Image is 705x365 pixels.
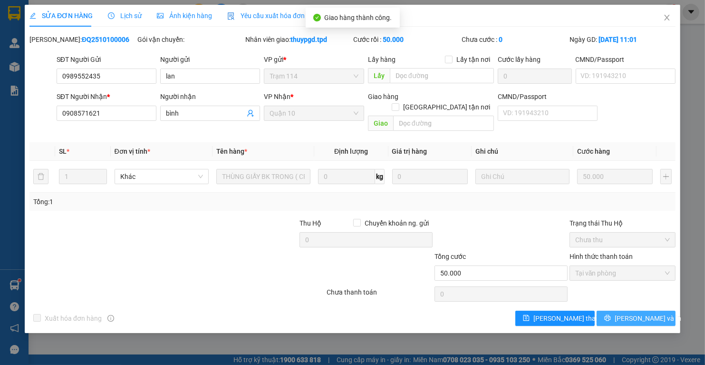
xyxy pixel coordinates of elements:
span: Tổng cước [435,253,466,260]
div: Người nhận [160,91,260,102]
span: Khác [120,169,203,184]
div: SĐT Người Nhận [57,91,156,102]
span: Giao hàng thành công. [325,14,392,21]
span: picture [157,12,164,19]
div: Quận 10 [8,8,77,20]
span: Đơn vị tính [115,148,150,155]
button: delete [33,169,48,184]
span: Giá trị hàng [392,148,427,155]
span: [PERSON_NAME] thay đổi [533,313,609,324]
div: [PERSON_NAME]: [29,34,135,45]
button: plus [660,169,672,184]
span: Ảnh kiện hàng [157,12,212,20]
span: Lấy hàng [368,56,396,63]
span: VP Nhận [264,93,290,100]
div: Chưa thanh toán [326,287,434,304]
span: user-add [247,109,254,117]
span: [GEOGRAPHIC_DATA] tận nơi [399,102,494,112]
b: ĐQ2510100006 [82,36,129,43]
input: Cước lấy hàng [498,69,572,84]
div: Tổng: 1 [33,197,273,207]
span: Nhận: [83,9,106,19]
div: CMND/Passport [576,54,676,65]
b: [DATE] 11:01 [599,36,637,43]
span: save [523,315,530,322]
label: Hình thức thanh toán [570,253,633,260]
span: Lấy [368,68,390,83]
span: Gửi: [8,9,23,19]
span: Định lượng [334,148,368,155]
span: Quận 10 [270,106,358,120]
div: Ngày GD: [570,34,676,45]
span: Chưa thu [575,233,670,247]
span: Trạm 114 [270,69,358,83]
input: 0 [392,169,468,184]
b: 50.000 [383,36,404,43]
span: Giao [368,116,393,131]
span: Yêu cầu xuất hóa đơn điện tử [227,12,328,20]
span: Chuyển khoản ng. gửi [361,218,433,228]
input: 0 [577,169,653,184]
span: Cước hàng [577,148,610,155]
button: Close [654,5,680,31]
div: 042087007523 [8,44,77,56]
span: [PERSON_NAME] và In [615,313,681,324]
span: kg [375,169,385,184]
label: Cước lấy hàng [498,56,541,63]
input: Dọc đường [393,116,494,131]
button: save[PERSON_NAME] thay đổi [515,311,594,326]
b: thuypgd.tpd [290,36,327,43]
div: Trạm 128 [83,8,180,20]
div: Cước rồi : [353,34,459,45]
div: SĐT Người Gửi [57,54,156,65]
img: icon [227,12,235,20]
div: [GEOGRAPHIC_DATA] [83,20,180,31]
button: printer[PERSON_NAME] và In [597,311,676,326]
span: CR : [7,62,22,72]
div: 300.000 [7,61,78,73]
input: VD: Bàn, Ghế [216,169,310,184]
span: SL [59,148,67,155]
span: printer [604,315,611,322]
span: check-circle [313,14,321,21]
span: info-circle [107,315,114,322]
span: Lịch sử [108,12,142,20]
input: Ghi Chú [475,169,570,184]
span: Lấy tận nơi [453,54,494,65]
b: 0 [499,36,502,43]
input: Dọc đường [390,68,494,83]
div: TIẾN [8,20,77,31]
div: Gói vận chuyển: [137,34,243,45]
div: VP gửi [264,54,364,65]
span: Giao hàng [368,93,398,100]
span: Tên hàng [216,148,247,155]
div: CMND/Passport [498,91,598,102]
span: Tại văn phòng [575,266,670,280]
span: clock-circle [108,12,115,19]
div: Nhân viên giao: [245,34,351,45]
span: Xuất hóa đơn hàng [41,313,106,324]
div: Người gửi [160,54,260,65]
th: Ghi chú [472,142,573,161]
div: Chưa cước : [462,34,568,45]
div: Trạng thái Thu Hộ [570,218,676,228]
span: Thu Hộ [299,219,321,227]
span: edit [29,12,36,19]
span: close [663,14,671,21]
span: SỬA ĐƠN HÀNG [29,12,93,20]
